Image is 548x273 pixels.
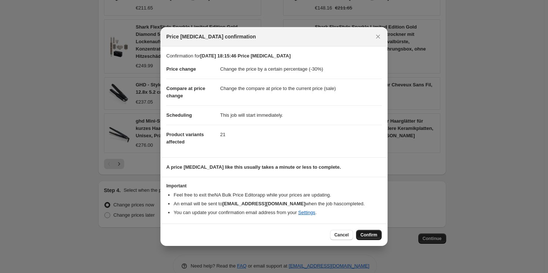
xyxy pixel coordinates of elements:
[166,132,204,145] span: Product variants affected
[174,209,382,216] li: You can update your confirmation email address from your .
[298,210,315,215] a: Settings
[166,52,382,60] p: Confirmation for
[360,232,377,238] span: Confirm
[166,183,382,189] h3: Important
[166,33,256,40] span: Price [MEDICAL_DATA] confirmation
[166,66,196,72] span: Price change
[334,232,349,238] span: Cancel
[166,164,341,170] b: A price [MEDICAL_DATA] like this usually takes a minute or less to complete.
[166,112,192,118] span: Scheduling
[174,191,382,199] li: Feel free to exit the NA Bulk Price Editor app while your prices are updating.
[166,86,205,98] span: Compare at price change
[220,79,382,98] dd: Change the compare at price to the current price (sale)
[222,201,306,206] b: [EMAIL_ADDRESS][DOMAIN_NAME]
[174,200,382,207] li: An email will be sent to when the job has completed .
[200,53,290,59] b: [DATE] 18:15:46 Price [MEDICAL_DATA]
[356,230,382,240] button: Confirm
[220,125,382,144] dd: 21
[220,105,382,125] dd: This job will start immediately.
[373,31,383,42] button: Close
[220,60,382,79] dd: Change the price by a certain percentage (-30%)
[330,230,353,240] button: Cancel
